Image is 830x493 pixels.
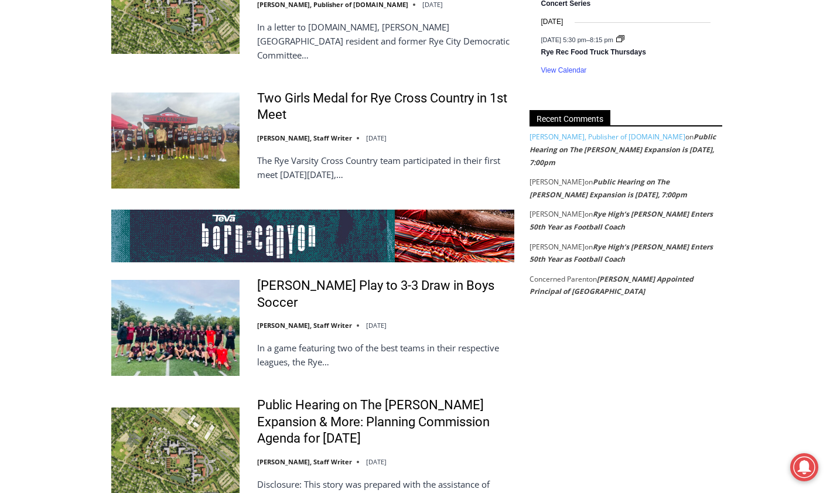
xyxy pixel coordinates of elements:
a: Rye High’s [PERSON_NAME] Enters 50th Year as Football Coach [530,242,713,265]
a: [PERSON_NAME], Staff Writer [257,321,352,330]
span: Intern @ [DOMAIN_NAME] [306,117,543,143]
time: [DATE] [366,457,387,466]
a: Intern @ [DOMAIN_NAME] [282,114,568,146]
time: [DATE] [366,321,387,330]
span: [DATE] 5:30 pm [541,36,586,43]
a: Public Hearing on The [PERSON_NAME] Expansion is [DATE], 7:00pm [530,177,687,200]
a: Rye High’s [PERSON_NAME] Enters 50th Year as Football Coach [530,209,713,232]
time: – [541,36,615,43]
a: Two Girls Medal for Rye Cross Country in 1st Meet [257,90,514,124]
a: Rye Rec Food Truck Thursdays [541,48,646,57]
span: Recent Comments [530,110,610,126]
a: [PERSON_NAME], Staff Writer [257,457,352,466]
img: Rye, Harrison Play to 3-3 Draw in Boys Soccer [111,280,240,376]
a: [PERSON_NAME], Staff Writer [257,133,352,142]
a: Open Tues. - Sun. [PHONE_NUMBER] [1,118,118,146]
time: [DATE] [541,16,563,28]
a: [PERSON_NAME], Publisher of [DOMAIN_NAME] [530,132,685,142]
div: "the precise, almost orchestrated movements of cutting and assembling sushi and [PERSON_NAME] mak... [121,73,172,140]
span: 8:15 pm [590,36,613,43]
a: Public Hearing on The [PERSON_NAME] Expansion is [DATE], 7:00pm [530,132,716,167]
div: "[PERSON_NAME] and I covered the [DATE] Parade, which was a really eye opening experience as I ha... [296,1,554,114]
a: View Calendar [541,66,587,75]
img: Two Girls Medal for Rye Cross Country in 1st Meet [111,93,240,189]
footer: on [530,273,722,298]
p: In a letter to [DOMAIN_NAME], [PERSON_NAME][GEOGRAPHIC_DATA] resident and former Rye City Democra... [257,20,514,62]
span: [PERSON_NAME] [530,242,585,252]
span: Open Tues. - Sun. [PHONE_NUMBER] [4,121,115,165]
a: Public Hearing on The [PERSON_NAME] Expansion & More: Planning Commission Agenda for [DATE] [257,397,514,447]
span: [PERSON_NAME] [530,177,585,187]
span: Concerned Parent [530,274,589,284]
span: [PERSON_NAME] [530,209,585,219]
p: The Rye Varsity Cross Country team participated in their first meet [DATE][DATE],… [257,153,514,182]
time: [DATE] [366,133,387,142]
footer: on [530,241,722,266]
footer: on [530,176,722,201]
p: In a game featuring two of the best teams in their respective leagues, the Rye… [257,341,514,369]
a: [PERSON_NAME] Appointed Principal of [GEOGRAPHIC_DATA] [530,274,694,297]
footer: on [530,131,722,169]
a: [PERSON_NAME] Play to 3-3 Draw in Boys Soccer [257,278,514,311]
footer: on [530,208,722,233]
